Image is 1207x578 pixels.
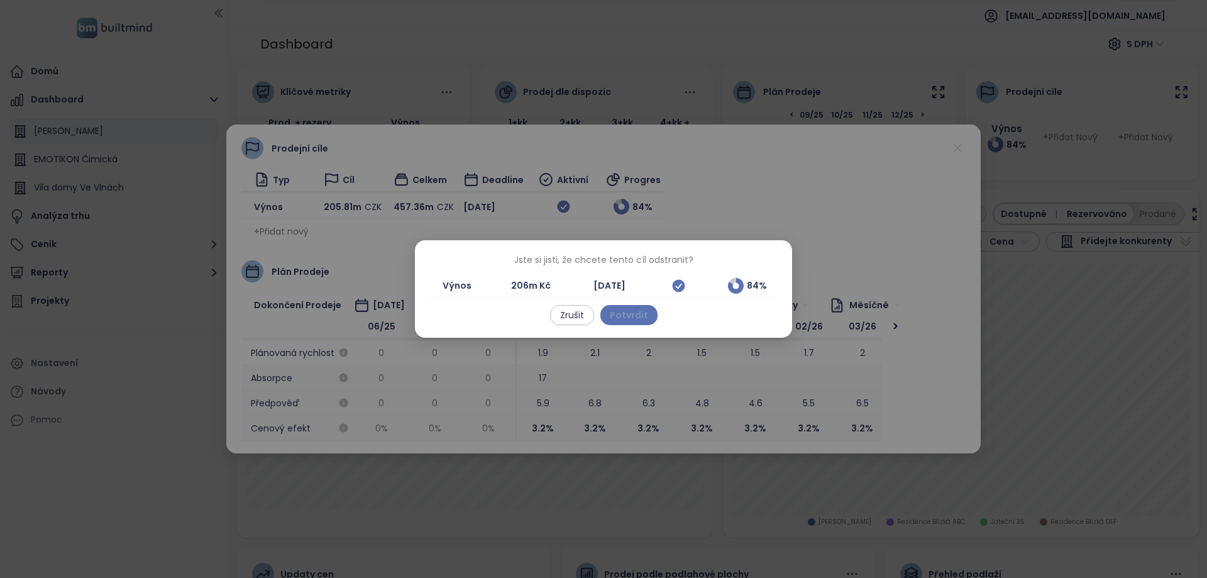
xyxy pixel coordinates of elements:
span: 206m Kč [511,279,551,292]
span: Zrušit [560,308,584,322]
button: Potvrdit [600,305,658,325]
span: Potvrdit [610,308,648,322]
span: [DATE] [593,279,626,292]
button: Zrušit [550,305,594,325]
div: Jste si jisti, že chcete tento cíl odstranit? [430,253,777,267]
span: Výnos [443,279,471,292]
span: 84 % [747,279,767,292]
